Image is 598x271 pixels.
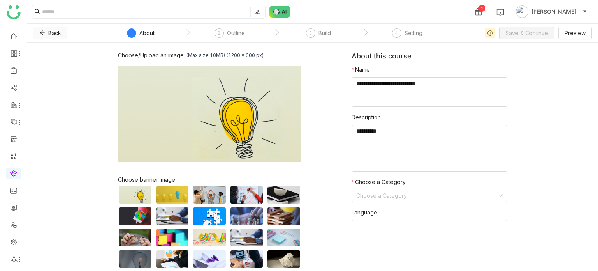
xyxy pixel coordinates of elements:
[352,66,370,74] label: Name
[309,30,312,36] span: 3
[405,28,422,38] div: Setting
[352,178,406,186] label: Choose a Category
[478,5,485,12] div: 1
[496,9,504,16] img: help.svg
[318,28,331,38] div: Build
[531,7,576,16] span: [PERSON_NAME]
[516,5,528,18] img: avatar
[33,27,67,39] button: Back
[352,113,381,122] label: Description
[186,52,264,58] div: (Max size 10MB) (1200 x 600 px)
[306,28,331,43] div: 3Build
[514,5,589,18] button: [PERSON_NAME]
[269,6,290,18] img: ask-buddy-normal.svg
[118,176,301,183] div: Choose banner image
[227,28,245,38] div: Outline
[352,208,377,217] label: Language
[565,29,586,37] span: Preview
[127,28,155,43] div: 1About
[48,29,61,37] span: Back
[255,9,261,15] img: search-type.svg
[118,52,184,58] div: Choose/Upload an image
[392,28,422,43] div: 4Setting
[215,28,245,43] div: 2Outline
[218,30,220,36] span: 2
[558,27,592,39] button: Preview
[139,28,155,38] div: About
[130,30,133,36] span: 1
[499,27,554,39] button: Save & Continue
[7,5,21,19] img: logo
[395,30,398,36] span: 4
[352,52,507,66] div: About this course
